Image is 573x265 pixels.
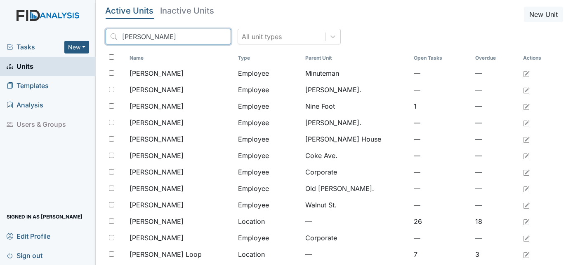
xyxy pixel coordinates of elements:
[523,118,530,128] a: Edit
[302,230,410,246] td: Corporate
[235,131,302,147] td: Employee
[410,81,472,98] td: —
[235,114,302,131] td: Employee
[302,114,410,131] td: [PERSON_NAME].
[472,164,520,180] td: —
[160,7,215,15] h5: Inactive Units
[410,230,472,246] td: —
[64,41,89,53] button: New
[472,51,520,65] th: Toggle SortBy
[7,210,83,223] span: Signed in as [PERSON_NAME]
[302,131,410,147] td: [PERSON_NAME] House
[520,51,561,65] th: Actions
[7,249,42,262] span: Sign out
[106,7,154,15] h5: Active Units
[7,99,43,112] span: Analysis
[130,85,184,95] span: [PERSON_NAME]
[235,230,302,246] td: Employee
[410,51,472,65] th: Toggle SortBy
[472,230,520,246] td: —
[302,164,410,180] td: Corporate
[523,134,530,144] a: Edit
[410,246,472,263] td: 7
[130,68,184,78] span: [PERSON_NAME]
[472,246,520,263] td: 3
[523,184,530,193] a: Edit
[523,249,530,259] a: Edit
[130,118,184,128] span: [PERSON_NAME]
[130,249,202,259] span: [PERSON_NAME] Loop
[302,213,410,230] td: —
[472,114,520,131] td: —
[235,180,302,197] td: Employee
[410,98,472,114] td: 1
[235,147,302,164] td: Employee
[523,216,530,226] a: Edit
[109,54,114,60] input: Toggle All Rows Selected
[130,134,184,144] span: [PERSON_NAME]
[126,51,235,65] th: Toggle SortBy
[130,101,184,111] span: [PERSON_NAME]
[302,81,410,98] td: [PERSON_NAME].
[302,197,410,213] td: Walnut St.
[410,131,472,147] td: —
[472,213,520,230] td: 18
[235,81,302,98] td: Employee
[130,233,184,243] span: [PERSON_NAME]
[523,68,530,78] a: Edit
[472,147,520,164] td: —
[235,246,302,263] td: Location
[410,164,472,180] td: —
[130,200,184,210] span: [PERSON_NAME]
[410,180,472,197] td: —
[523,85,530,95] a: Edit
[130,151,184,160] span: [PERSON_NAME]
[302,246,410,263] td: —
[523,151,530,160] a: Edit
[235,213,302,230] td: Location
[410,147,472,164] td: —
[106,29,231,44] input: Search...
[235,51,302,65] th: Toggle SortBy
[524,7,563,22] button: New Unit
[7,230,50,242] span: Edit Profile
[302,51,410,65] th: Toggle SortBy
[130,216,184,226] span: [PERSON_NAME]
[235,164,302,180] td: Employee
[7,60,33,73] span: Units
[472,81,520,98] td: —
[235,65,302,81] td: Employee
[472,180,520,197] td: —
[410,114,472,131] td: —
[472,65,520,81] td: —
[523,101,530,111] a: Edit
[302,180,410,197] td: Old [PERSON_NAME].
[523,233,530,243] a: Edit
[302,65,410,81] td: Minuteman
[523,167,530,177] a: Edit
[410,197,472,213] td: —
[523,200,530,210] a: Edit
[472,98,520,114] td: —
[7,42,64,52] a: Tasks
[472,197,520,213] td: —
[302,147,410,164] td: Coke Ave.
[130,167,184,177] span: [PERSON_NAME]
[472,131,520,147] td: —
[235,98,302,114] td: Employee
[302,98,410,114] td: Nine Foot
[242,32,282,42] div: All unit types
[410,213,472,230] td: 26
[130,184,184,193] span: [PERSON_NAME]
[7,79,49,92] span: Templates
[235,197,302,213] td: Employee
[410,65,472,81] td: —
